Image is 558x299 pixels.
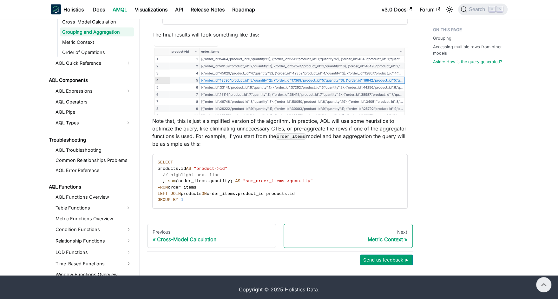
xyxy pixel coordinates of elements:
[181,191,201,196] span: products
[230,179,233,183] span: )
[147,224,276,248] a: PreviousCross-Model Calculation
[54,259,134,269] a: Time-Based Functions
[173,197,178,202] span: BY
[54,247,134,257] a: LOD Functions
[187,4,228,15] a: Release Notes
[458,4,507,15] button: Search (Command+K)
[54,108,134,116] a: AQL Pipe
[433,35,451,41] a: Grouping
[496,6,503,12] kbd: K
[238,191,264,196] span: product_id
[378,4,416,15] a: v3.0 Docs
[178,166,181,171] span: .
[467,7,489,12] span: Search
[264,191,266,196] span: =
[158,166,178,171] span: products
[289,236,407,243] div: Metric Context
[444,4,454,15] button: Switch between dark and light mode (currently light mode)
[158,160,173,165] span: SELECT
[235,179,240,183] span: AS
[54,156,134,165] a: Common Relationships Problems
[89,4,109,15] a: Docs
[54,97,134,106] a: AQL Operators
[181,197,183,202] span: 1
[168,179,175,183] span: sum
[54,270,134,279] a: Window Functions Overview
[207,179,209,183] span: .
[284,224,413,248] a: NextMetric Context
[54,224,134,235] a: Condition Functions
[228,4,259,15] a: Roadmap
[51,4,61,15] img: Holistics
[489,6,495,12] kbd: ⌘
[266,191,287,196] span: products
[360,255,413,265] button: Send us feedback ►
[54,203,122,213] a: Table Functions
[60,17,134,26] a: Cross-Model Calculation
[131,4,171,15] a: Visualizations
[276,133,306,140] code: order_items
[153,236,271,243] div: Cross-Model Calculation
[54,193,134,202] a: AQL Functions Overview
[122,203,134,213] button: Expand sidebar category 'Table Functions'
[289,229,407,235] div: Next
[176,179,178,183] span: (
[60,28,134,37] a: Grouping and Aggregation
[168,185,196,190] span: order_items
[54,118,122,128] a: AQL Types
[122,86,134,96] button: Expand sidebar category 'AQL Expressions'
[147,224,413,248] nav: Docs pages
[433,59,502,65] a: Aside: How is the query generated?
[54,146,134,155] a: AQL Troubleshooting
[158,185,168,190] span: FROM
[152,31,408,38] p: The final results will look something like this:
[60,38,134,47] a: Metric Context
[201,191,207,196] span: ON
[152,117,408,148] p: Note that, this is just a simplified version of the algorithm. In practice, AQL will use some heu...
[163,173,220,177] span: // highlight-next-line
[153,229,271,235] div: Previous
[122,118,134,128] button: Expand sidebar category 'AQL Types'
[158,197,171,202] span: GROUP
[207,191,235,196] span: order_items
[47,136,134,144] a: Troubleshooting
[163,179,165,183] span: ,
[290,191,295,196] span: id
[158,191,168,196] span: LEFT
[363,256,410,264] span: Send us feedback ►
[171,4,187,15] a: API
[287,191,289,196] span: .
[194,166,227,171] span: "product->id"
[536,277,551,292] button: Scroll back to top
[243,179,313,183] span: "sum_order_items->quantity"
[54,166,134,175] a: AQL Error Reference
[60,48,134,57] a: Order of Operations
[433,44,504,56] a: Accessing multiple rows from other models
[178,179,207,183] span: order_items
[109,4,131,15] a: AMQL
[54,214,134,223] a: Metric Functions Overview
[47,183,134,191] a: AQL Functions
[186,166,191,171] span: AS
[170,191,181,196] span: JOIN
[54,58,134,68] a: AQL Quick Reference
[54,236,134,246] a: Relationship Functions
[209,179,230,183] span: quantity
[235,191,238,196] span: .
[51,4,84,15] a: HolisticsHolistics
[416,4,444,15] a: Forum
[63,6,84,13] b: Holistics
[152,45,408,115] img: grouping query result
[77,286,481,293] div: Copyright © 2025 Holistics Data.
[181,166,186,171] span: id
[47,76,134,85] a: AQL Components
[54,86,122,96] a: AQL Expressions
